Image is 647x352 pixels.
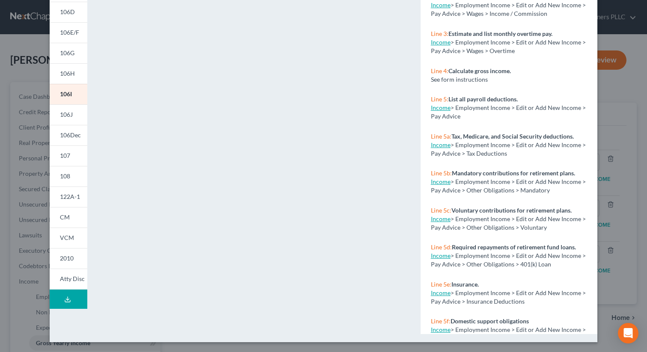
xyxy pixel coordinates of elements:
span: 2010 [60,254,74,262]
span: Line 5b: [431,169,452,177]
span: > Employment Income > Edit or Add New Income > Pay Advice > Other Obligations > Domestic Sup. [431,326,586,342]
a: Income [431,104,451,111]
span: Line 5: [431,95,448,103]
a: Income [431,215,451,222]
span: Line 5d: [431,243,452,251]
span: Line 5f: [431,317,451,325]
span: Line 4: [431,67,448,74]
strong: Insurance. [451,281,479,288]
div: Open Intercom Messenger [618,323,638,343]
span: > Employment Income > Edit or Add New Income > Pay Advice > Wages > Overtime [431,38,586,54]
strong: Mandatory contributions for retirement plans. [452,169,575,177]
a: 106E/F [50,22,87,43]
a: 106D [50,2,87,22]
span: 106D [60,8,75,15]
strong: Estimate and list monthly overtime pay. [448,30,552,37]
a: Income [431,178,451,185]
span: 108 [60,172,70,180]
span: > Employment Income > Edit or Add New Income > Pay Advice > Other Obligations > Voluntary [431,215,586,231]
a: CM [50,207,87,228]
a: 107 [50,145,87,166]
span: See form instructions [431,76,488,83]
a: Income [431,326,451,333]
a: Income [431,38,451,46]
a: Income [431,252,451,259]
span: CM [60,213,70,221]
span: 106H [60,70,75,77]
strong: Voluntary contributions for retirement plans. [451,207,572,214]
strong: Domestic support obligations [451,317,529,325]
a: 106H [50,63,87,84]
span: 106J [60,111,73,118]
a: Income [431,289,451,296]
a: VCM [50,228,87,248]
span: Line 5c: [431,207,451,214]
span: > Employment Income > Edit or Add New Income > Pay Advice [431,104,586,120]
strong: Required repayments of retirement fund loans. [452,243,576,251]
span: 106I [60,90,72,98]
span: > Employment Income > Edit or Add New Income > Pay Advice > Wages > Income / Commission [431,1,586,17]
span: Line 3: [431,30,448,37]
a: 122A-1 [50,186,87,207]
a: 108 [50,166,87,186]
strong: Calculate gross income. [448,67,511,74]
span: > Employment Income > Edit or Add New Income > Pay Advice > Insurance Deductions [431,289,586,305]
a: Income [431,141,451,148]
a: 2010 [50,248,87,269]
span: > Employment Income > Edit or Add New Income > Pay Advice > Other Obligations > 401(k) Loan [431,252,586,268]
strong: Tax, Medicare, and Social Security deductions. [451,133,574,140]
span: VCM [60,234,74,241]
a: Atty Disc [50,269,87,290]
span: > Employment Income > Edit or Add New Income > Pay Advice > Other Obligations > Mandatory [431,178,586,194]
span: 106Dec [60,131,81,139]
span: 107 [60,152,70,159]
a: Income [431,1,451,9]
span: 122A-1 [60,193,80,200]
span: 106G [60,49,74,56]
a: 106J [50,104,87,125]
a: 106Dec [50,125,87,145]
strong: List all payroll deductions. [448,95,518,103]
span: Line 5e: [431,281,451,288]
span: Atty Disc [60,275,85,282]
span: Line 5a: [431,133,451,140]
a: 106G [50,43,87,63]
a: 106I [50,84,87,104]
span: 106E/F [60,29,79,36]
span: > Employment Income > Edit or Add New Income > Pay Advice > Tax Deductions [431,141,586,157]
